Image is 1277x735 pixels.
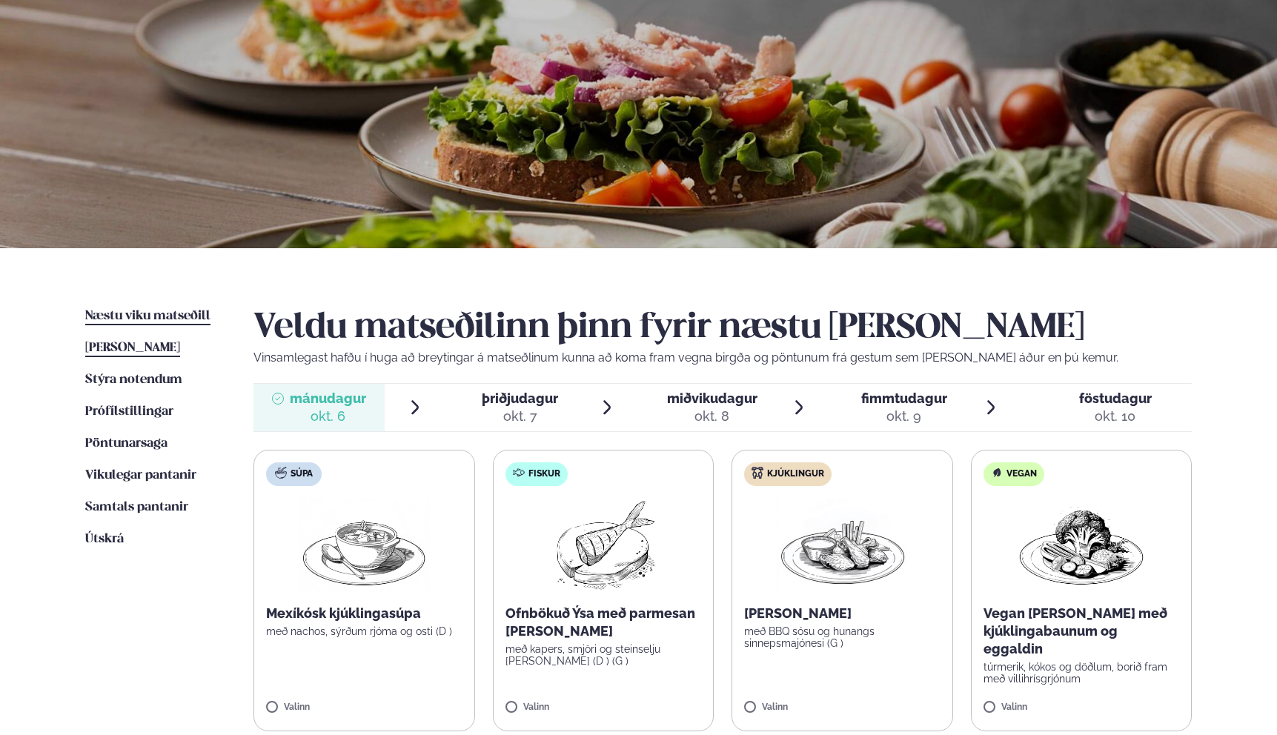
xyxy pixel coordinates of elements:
[85,501,188,513] span: Samtals pantanir
[85,371,182,389] a: Stýra notendum
[290,408,366,425] div: okt. 6
[275,467,287,479] img: soup.svg
[513,467,525,479] img: fish.svg
[85,467,196,485] a: Vikulegar pantanir
[85,499,188,516] a: Samtals pantanir
[1079,408,1152,425] div: okt. 10
[85,373,182,386] span: Stýra notendum
[861,408,947,425] div: okt. 9
[991,467,1003,479] img: Vegan.svg
[266,605,462,622] p: Mexíkósk kjúklingasúpa
[505,605,702,640] p: Ofnbökuð Ýsa með parmesan [PERSON_NAME]
[1006,468,1037,480] span: Vegan
[482,408,558,425] div: okt. 7
[85,342,180,354] span: [PERSON_NAME]
[667,408,757,425] div: okt. 8
[253,349,1192,367] p: Vinsamlegast hafðu í huga að breytingar á matseðlinum kunna að koma fram vegna birgða og pöntunum...
[777,498,907,593] img: Chicken-wings-legs.png
[85,435,167,453] a: Pöntunarsaga
[290,390,366,406] span: mánudagur
[528,468,560,480] span: Fiskur
[85,437,167,450] span: Pöntunarsaga
[1079,390,1152,406] span: föstudagur
[667,390,757,406] span: miðvikudagur
[266,625,462,637] p: með nachos, sýrðum rjóma og osti (D )
[744,625,941,649] p: með BBQ sósu og hunangs sinnepsmajónesi (G )
[299,498,429,593] img: Soup.png
[1016,498,1147,593] img: Vegan.png
[984,661,1180,685] p: túrmerik, kókos og döðlum, borið fram með villihrísgrjónum
[482,390,558,406] span: þriðjudagur
[85,307,210,325] a: Næstu viku matseðill
[85,533,124,545] span: Útskrá
[85,405,173,418] span: Prófílstillingar
[85,310,210,322] span: Næstu viku matseðill
[85,531,124,548] a: Útskrá
[537,498,669,593] img: Fish.png
[744,605,941,622] p: [PERSON_NAME]
[861,390,947,406] span: fimmtudagur
[85,469,196,482] span: Vikulegar pantanir
[291,468,313,480] span: Súpa
[85,339,180,357] a: [PERSON_NAME]
[253,307,1192,349] h2: Veldu matseðilinn þinn fyrir næstu [PERSON_NAME]
[984,605,1180,658] p: Vegan [PERSON_NAME] með kjúklingabaunum og eggaldin
[752,467,763,479] img: chicken.svg
[767,468,824,480] span: Kjúklingur
[505,643,702,667] p: með kapers, smjöri og steinselju [PERSON_NAME] (D ) (G )
[85,403,173,421] a: Prófílstillingar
